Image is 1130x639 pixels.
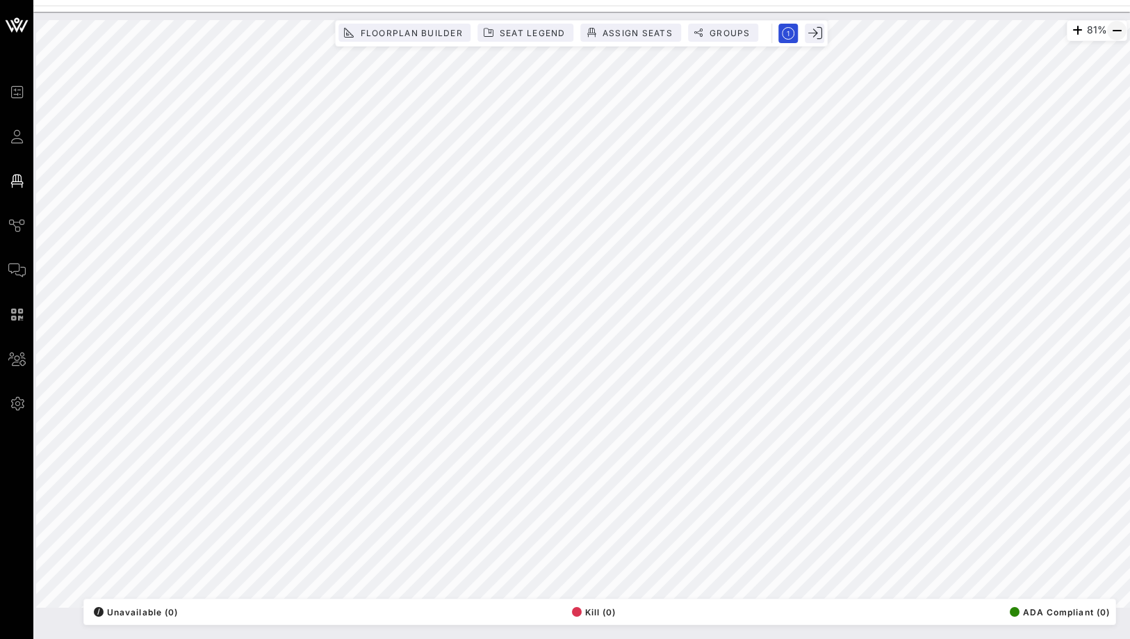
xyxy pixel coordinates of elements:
[1006,602,1110,622] button: ADA Compliant (0)
[572,607,616,617] span: Kill (0)
[478,24,574,42] button: Seat Legend
[1010,607,1110,617] span: ADA Compliant (0)
[359,28,462,38] span: Floorplan Builder
[90,602,178,622] button: /Unavailable (0)
[94,607,178,617] span: Unavailable (0)
[94,607,104,617] div: /
[709,28,751,38] span: Groups
[602,28,673,38] span: Assign Seats
[338,24,470,42] button: Floorplan Builder
[499,28,566,38] span: Seat Legend
[1067,20,1127,41] div: 81%
[688,24,759,42] button: Groups
[568,602,616,622] button: Kill (0)
[581,24,681,42] button: Assign Seats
